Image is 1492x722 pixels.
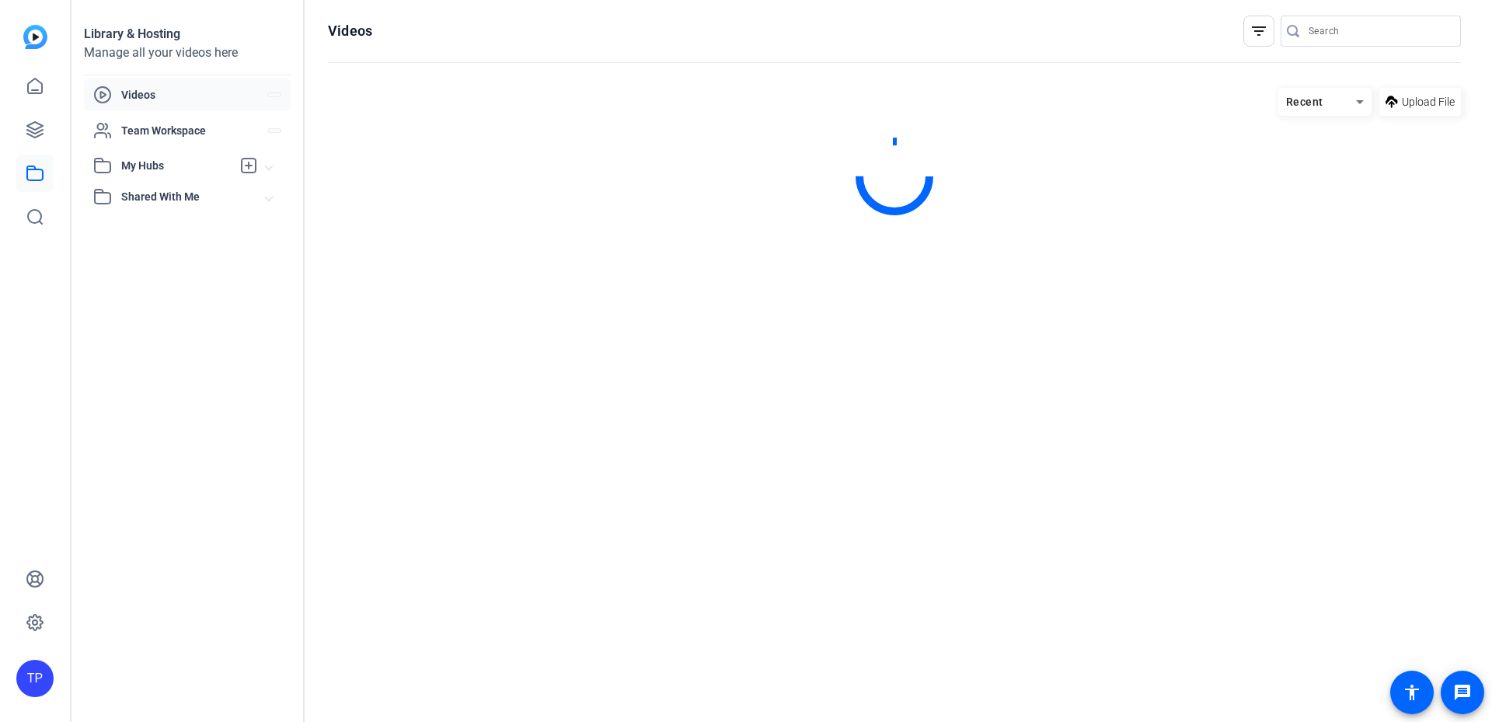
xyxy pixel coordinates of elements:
mat-expansion-panel-header: My Hubs [84,150,291,181]
img: blue-gradient.svg [23,25,47,49]
mat-icon: message [1453,683,1472,702]
span: Team Workspace [121,123,267,138]
mat-icon: accessibility [1403,683,1421,702]
span: My Hubs [121,158,232,174]
div: TP [16,660,54,697]
span: Upload File [1402,94,1455,110]
mat-expansion-panel-header: Shared With Me [84,181,291,212]
span: Recent [1286,96,1323,108]
button: Upload File [1379,88,1461,116]
span: Videos [121,87,267,103]
div: Manage all your videos here [84,44,291,62]
mat-icon: filter_list [1250,22,1268,40]
input: Search [1309,22,1448,40]
h1: Videos [328,22,372,40]
span: Shared With Me [121,189,266,205]
div: Library & Hosting [84,25,291,44]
